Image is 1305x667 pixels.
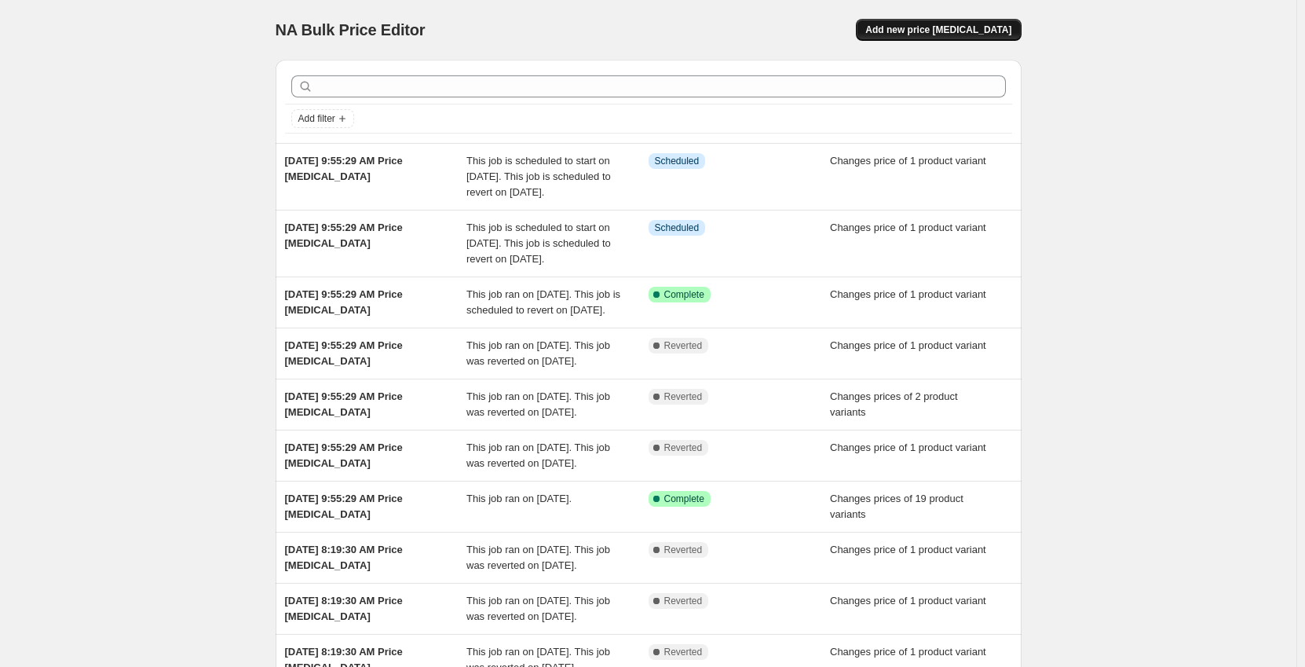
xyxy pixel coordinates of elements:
[664,288,704,301] span: Complete
[865,24,1011,36] span: Add new price [MEDICAL_DATA]
[466,288,620,316] span: This job ran on [DATE]. This job is scheduled to revert on [DATE].
[664,493,704,505] span: Complete
[466,442,610,469] span: This job ran on [DATE]. This job was reverted on [DATE].
[285,595,403,622] span: [DATE] 8:19:30 AM Price [MEDICAL_DATA]
[664,646,703,658] span: Reverted
[285,390,403,418] span: [DATE] 9:55:29 AM Price [MEDICAL_DATA]
[830,390,958,418] span: Changes prices of 2 product variants
[466,493,572,504] span: This job ran on [DATE].
[466,390,610,418] span: This job ran on [DATE]. This job was reverted on [DATE].
[285,493,403,520] span: [DATE] 9:55:29 AM Price [MEDICAL_DATA]
[285,222,403,249] span: [DATE] 9:55:29 AM Price [MEDICAL_DATA]
[664,544,703,556] span: Reverted
[276,21,426,38] span: NA Bulk Price Editor
[830,222,986,233] span: Changes price of 1 product variant
[285,155,403,182] span: [DATE] 9:55:29 AM Price [MEDICAL_DATA]
[830,288,986,300] span: Changes price of 1 product variant
[830,493,963,520] span: Changes prices of 19 product variants
[830,442,986,453] span: Changes price of 1 product variant
[664,390,703,403] span: Reverted
[285,442,403,469] span: [DATE] 9:55:29 AM Price [MEDICAL_DATA]
[830,646,986,658] span: Changes price of 1 product variant
[466,595,610,622] span: This job ran on [DATE]. This job was reverted on [DATE].
[830,339,986,351] span: Changes price of 1 product variant
[655,155,700,167] span: Scheduled
[655,222,700,234] span: Scheduled
[466,155,611,198] span: This job is scheduled to start on [DATE]. This job is scheduled to revert on [DATE].
[285,339,403,367] span: [DATE] 9:55:29 AM Price [MEDICAL_DATA]
[298,112,335,125] span: Add filter
[830,155,986,167] span: Changes price of 1 product variant
[856,19,1021,41] button: Add new price [MEDICAL_DATA]
[466,222,611,265] span: This job is scheduled to start on [DATE]. This job is scheduled to revert on [DATE].
[466,339,610,367] span: This job ran on [DATE]. This job was reverted on [DATE].
[664,339,703,352] span: Reverted
[664,595,703,607] span: Reverted
[830,595,986,607] span: Changes price of 1 product variant
[285,544,403,571] span: [DATE] 8:19:30 AM Price [MEDICAL_DATA]
[285,288,403,316] span: [DATE] 9:55:29 AM Price [MEDICAL_DATA]
[830,544,986,555] span: Changes price of 1 product variant
[291,109,354,128] button: Add filter
[466,544,610,571] span: This job ran on [DATE]. This job was reverted on [DATE].
[664,442,703,454] span: Reverted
